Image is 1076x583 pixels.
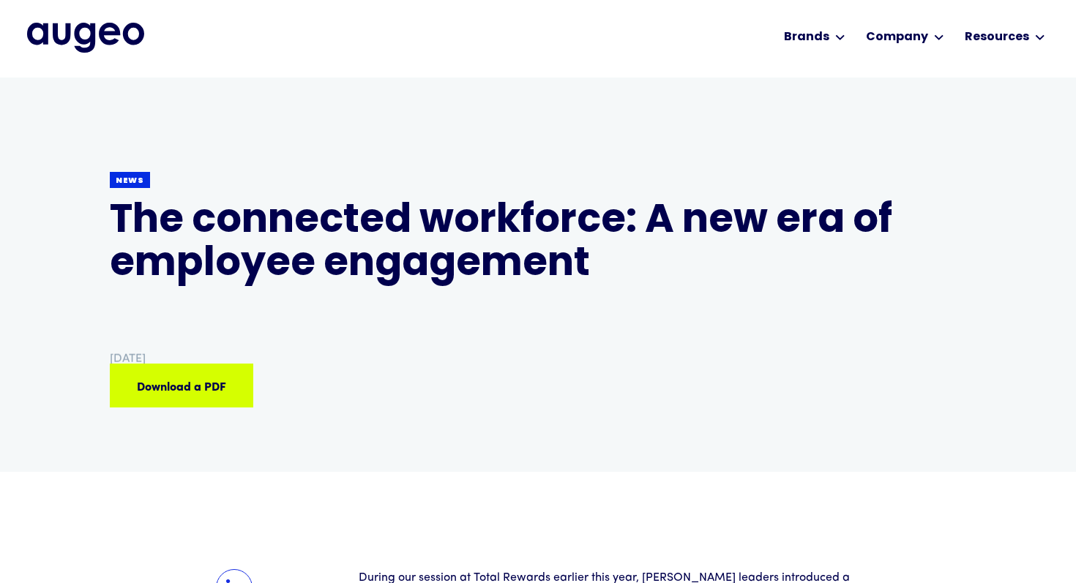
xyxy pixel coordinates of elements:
[116,176,144,187] div: News
[965,29,1029,46] div: Resources
[27,23,144,52] a: home
[110,350,146,367] div: [DATE]
[27,23,144,52] img: Augeo's full logo in midnight blue.
[784,29,829,46] div: Brands
[110,364,253,407] a: Download a PDF
[110,200,966,287] h1: The connected workforce: A new era of employee engagement
[866,29,928,46] div: Company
